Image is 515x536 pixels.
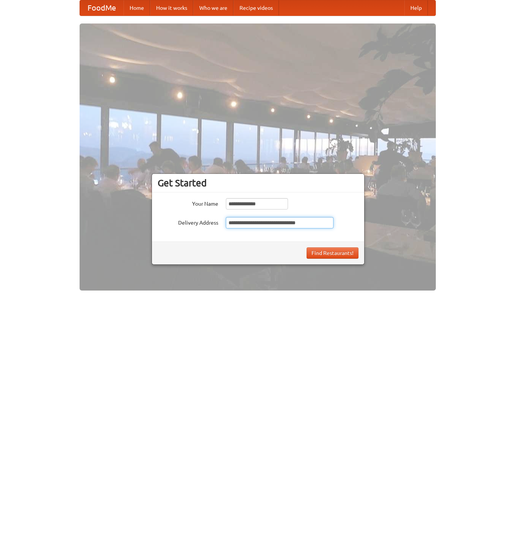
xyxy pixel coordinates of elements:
a: Help [404,0,428,16]
a: FoodMe [80,0,124,16]
a: Who we are [193,0,233,16]
a: How it works [150,0,193,16]
a: Recipe videos [233,0,279,16]
a: Home [124,0,150,16]
label: Delivery Address [158,217,218,227]
h3: Get Started [158,177,358,189]
button: Find Restaurants! [307,247,358,259]
label: Your Name [158,198,218,208]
